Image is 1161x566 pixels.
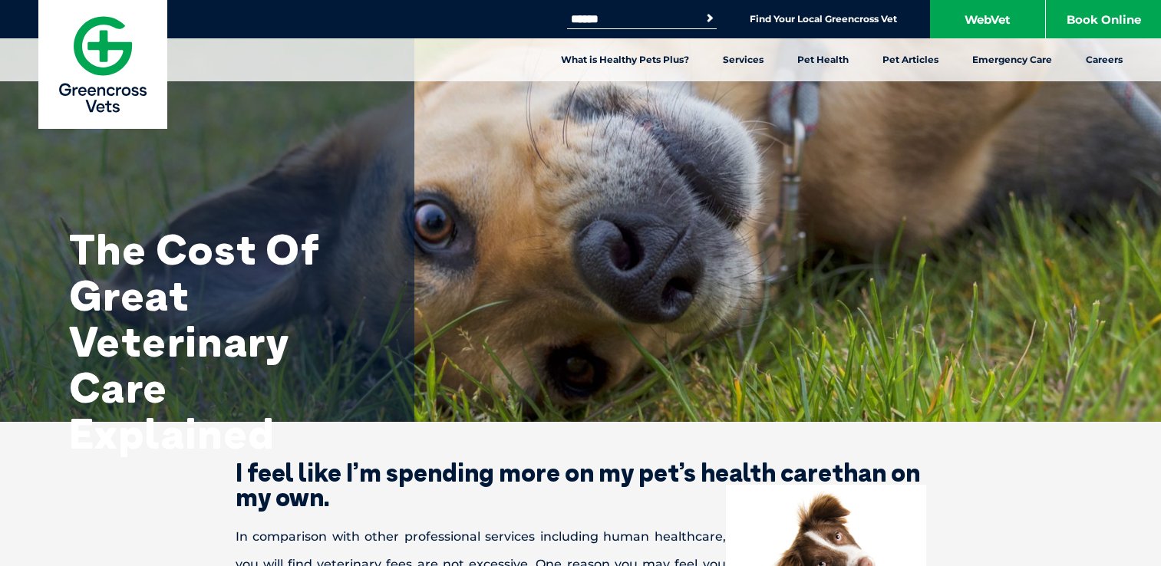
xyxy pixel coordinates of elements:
[750,13,897,25] a: Find Your Local Greencross Vet
[955,38,1069,81] a: Emergency Care
[706,38,780,81] a: Services
[780,38,866,81] a: Pet Health
[702,11,717,26] button: Search
[866,38,955,81] a: Pet Articles
[182,460,980,509] h2: I feel like I’m spending more on my pet’s health care than on my own.
[69,226,376,456] h1: The Cost Of Great Veterinary Care Explained
[544,38,706,81] a: What is Healthy Pets Plus?
[1069,38,1140,81] a: Careers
